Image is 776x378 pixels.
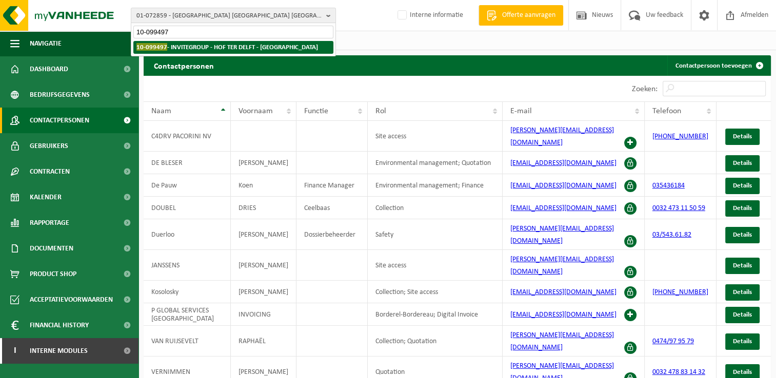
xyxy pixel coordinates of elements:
a: [PERSON_NAME][EMAIL_ADDRESS][DOMAIN_NAME] [510,256,614,276]
a: Details [725,200,760,217]
a: 03/543.61.82 [652,231,691,239]
span: Gebruikers [30,133,68,159]
td: Collection; Quotation [368,326,503,356]
span: Product Shop [30,261,76,287]
a: [PHONE_NUMBER] [652,133,708,140]
a: [EMAIL_ADDRESS][DOMAIN_NAME] [510,159,616,167]
span: Functie [304,107,328,115]
a: 0474/97 95 79 [652,338,694,345]
span: Offerte aanvragen [500,10,558,20]
span: Voornaam [238,107,273,115]
td: DOUBEL [144,197,231,219]
td: Environmental management; Quotation [368,152,503,174]
a: Details [725,155,760,172]
td: JANSSENS [144,250,231,281]
a: Contactpersoon toevoegen [667,55,770,76]
td: Site access [368,250,503,281]
span: Details [733,338,752,345]
label: Zoeken: [632,85,658,93]
span: Details [733,311,752,318]
span: Bedrijfsgegevens [30,82,90,108]
td: C4DRV PACORINI NV [144,121,231,152]
td: Kosolosky [144,281,231,303]
td: DRIES [231,197,296,219]
label: Interne informatie [395,8,463,23]
a: [EMAIL_ADDRESS][DOMAIN_NAME] [510,288,616,296]
a: Details [725,258,760,274]
span: 10-099497 [136,43,167,51]
a: [PHONE_NUMBER] [652,288,708,296]
td: Collection; Site access [368,281,503,303]
span: Details [733,289,752,296]
td: Collection [368,197,503,219]
span: Rapportage [30,210,69,236]
span: I [10,338,19,364]
input: Zoeken naar gekoppelde vestigingen [133,26,333,38]
span: Rol [375,107,386,115]
a: [EMAIL_ADDRESS][DOMAIN_NAME] [510,311,616,319]
span: Contracten [30,159,70,184]
strong: - INVITEGROUP - HOF TER DELFT - [GEOGRAPHIC_DATA] [136,43,318,51]
span: Details [733,232,752,238]
a: Details [725,307,760,323]
td: Dossierbeheerder [296,219,368,250]
a: [EMAIL_ADDRESS][DOMAIN_NAME] [510,182,616,190]
a: [PERSON_NAME][EMAIL_ADDRESS][DOMAIN_NAME] [510,225,614,245]
span: Financial History [30,312,89,338]
span: Details [733,160,752,166]
h2: Contactpersonen [144,55,224,75]
td: Borderel-Bordereau; Digital Invoice [368,303,503,326]
a: Details [725,333,760,350]
span: Dashboard [30,56,68,82]
td: De Pauw [144,174,231,197]
td: Duerloo [144,219,231,250]
td: Environmental management; Finance [368,174,503,197]
span: Naam [151,107,171,115]
a: Offerte aanvragen [479,5,563,26]
a: Details [725,129,760,145]
td: [PERSON_NAME] [231,250,296,281]
span: Telefoon [652,107,681,115]
td: [PERSON_NAME] [231,281,296,303]
td: Koen [231,174,296,197]
a: Details [725,284,760,301]
span: Details [733,262,752,269]
a: 0032 478 83 14 32 [652,368,705,376]
a: 0032 473 11 50 59 [652,204,705,212]
td: P GLOBAL SERVICES [GEOGRAPHIC_DATA] [144,303,231,326]
td: [PERSON_NAME] [231,152,296,174]
a: [EMAIL_ADDRESS][DOMAIN_NAME] [510,204,616,212]
span: Documenten [30,236,73,261]
button: 01-072859 - [GEOGRAPHIC_DATA] [GEOGRAPHIC_DATA] [GEOGRAPHIC_DATA] - [GEOGRAPHIC_DATA] [131,8,336,23]
td: Finance Manager [296,174,368,197]
span: Details [733,205,752,212]
span: 01-072859 - [GEOGRAPHIC_DATA] [GEOGRAPHIC_DATA] [GEOGRAPHIC_DATA] - [GEOGRAPHIC_DATA] [136,8,322,24]
a: [PERSON_NAME][EMAIL_ADDRESS][DOMAIN_NAME] [510,127,614,146]
td: [PERSON_NAME] [231,219,296,250]
span: Details [733,133,752,140]
td: DE BLESER [144,152,231,174]
a: [PERSON_NAME][EMAIL_ADDRESS][DOMAIN_NAME] [510,331,614,351]
span: Details [733,369,752,375]
td: INVOICING [231,303,296,326]
span: Interne modules [30,338,88,364]
td: RAPHAËL [231,326,296,356]
span: Kalender [30,184,62,210]
a: 035436184 [652,182,685,190]
a: Details [725,227,760,243]
a: Details [725,178,760,194]
span: Contactpersonen [30,108,89,133]
td: Safety [368,219,503,250]
span: E-mail [510,107,532,115]
span: Details [733,182,752,189]
span: Acceptatievoorwaarden [30,287,113,312]
td: VAN RUIJSEVELT [144,326,231,356]
td: Site access [368,121,503,152]
td: Ceelbaas [296,197,368,219]
span: Navigatie [30,31,62,56]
